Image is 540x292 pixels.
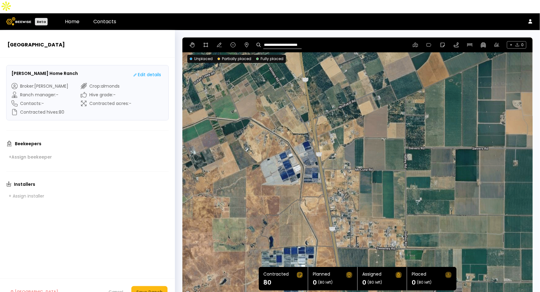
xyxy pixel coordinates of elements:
[35,18,48,25] div: Beta
[363,272,382,278] div: Assigned
[6,153,54,161] button: +Assign beekeeper
[9,193,44,199] div: + Assign installer
[81,83,131,89] div: Crop : almonds
[264,272,289,278] div: Contracted
[313,279,317,285] h1: 0
[264,279,272,285] h1: 80
[11,92,68,98] div: Ranch manager : -
[363,279,367,285] h1: 0
[81,100,131,107] div: Contracted acres : -
[313,272,330,278] div: Planned
[65,18,79,25] a: Home
[81,92,131,98] div: Hive grade : -
[11,83,68,89] div: Broker : [PERSON_NAME]
[256,56,283,62] div: Fully placed
[15,142,41,146] h3: Beekeepers
[11,100,68,107] div: Contacts : -
[6,192,47,200] button: + Assign installer
[218,56,251,62] div: Partially placed
[412,279,416,285] h1: 0
[134,72,161,78] div: Edit details
[190,56,213,62] div: Unplaced
[131,70,164,79] button: Edit details
[14,182,35,186] h3: Installers
[11,109,68,115] div: Contracted hives : 80
[318,281,333,284] span: (80 left)
[507,41,526,49] span: + 0
[417,281,432,284] span: (80 left)
[368,281,382,284] span: (80 left)
[412,272,427,278] div: Placed
[93,18,116,25] a: Contacts
[6,17,31,25] img: Beewise logo
[7,41,168,49] h2: [GEOGRAPHIC_DATA]
[11,70,78,77] h3: [PERSON_NAME] Home Ranch
[9,154,52,160] div: + Assign beekeeper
